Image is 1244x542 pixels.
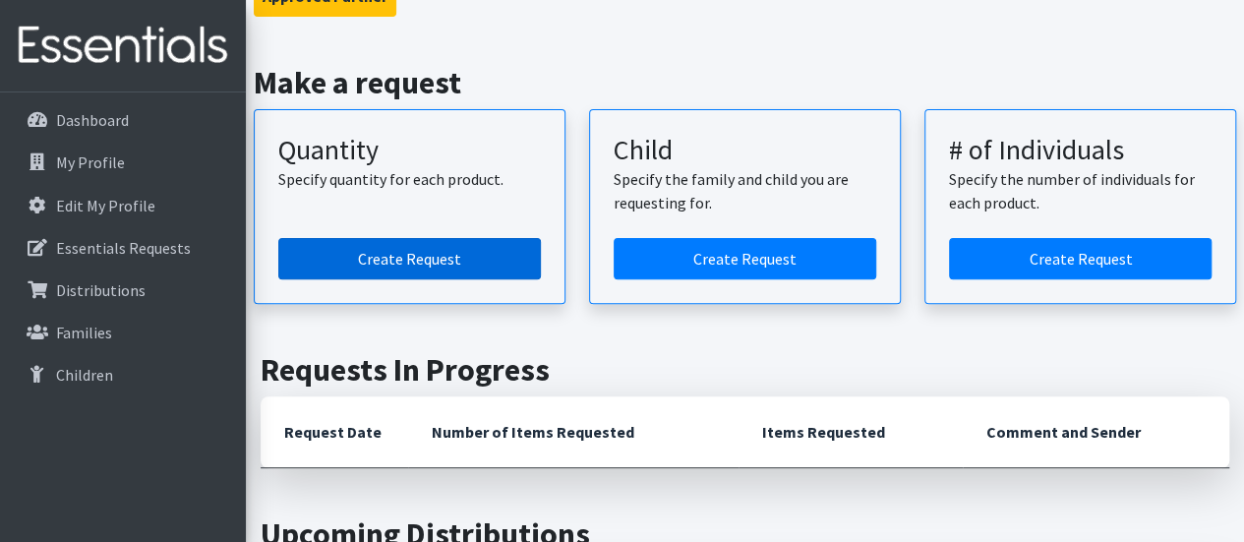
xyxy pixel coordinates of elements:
p: Specify quantity for each product. [278,167,541,191]
p: Families [56,323,112,342]
th: Comment and Sender [963,396,1229,468]
th: Request Date [261,396,408,468]
a: Children [8,355,238,394]
h3: Child [614,134,876,167]
th: Number of Items Requested [408,396,739,468]
p: Dashboard [56,110,129,130]
img: HumanEssentials [8,13,238,79]
p: Edit My Profile [56,196,155,215]
p: Essentials Requests [56,238,191,258]
a: My Profile [8,143,238,182]
h3: # of Individuals [949,134,1212,167]
p: Specify the family and child you are requesting for. [614,167,876,214]
th: Items Requested [739,396,964,468]
h3: Quantity [278,134,541,167]
a: Families [8,313,238,352]
h2: Requests In Progress [261,351,1229,389]
a: Dashboard [8,100,238,140]
p: Children [56,365,113,385]
a: Create a request by number of individuals [949,238,1212,279]
a: Essentials Requests [8,228,238,268]
p: Distributions [56,280,146,300]
a: Create a request for a child or family [614,238,876,279]
a: Create a request by quantity [278,238,541,279]
p: Specify the number of individuals for each product. [949,167,1212,214]
a: Distributions [8,271,238,310]
h2: Make a request [254,64,1237,101]
p: My Profile [56,152,125,172]
a: Edit My Profile [8,186,238,225]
